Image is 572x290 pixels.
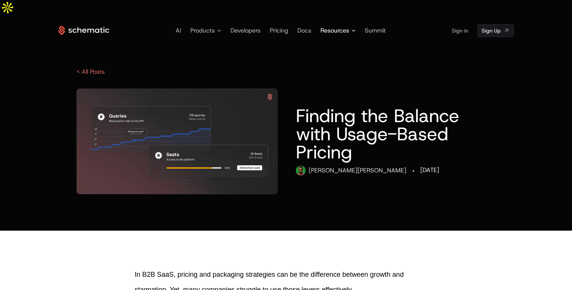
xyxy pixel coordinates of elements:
[452,25,468,37] a: Sign in
[230,26,261,34] a: Developers
[365,26,386,34] a: Summit
[420,166,439,175] div: [DATE]
[482,27,500,34] span: Sign Up
[297,26,311,34] a: Docs
[176,26,181,34] a: AI
[77,89,277,194] img: Finding the Balance with Usage-Based Pricing:
[309,166,406,175] div: [PERSON_NAME] [PERSON_NAME]
[190,26,215,35] span: Products
[296,107,496,161] h1: Finding the Balance with Usage-Based Pricing
[270,26,288,34] a: Pricing
[296,166,306,175] img: imagejas
[477,24,514,37] a: [object Object]
[320,26,349,35] span: Resources
[412,166,414,176] div: ·
[76,68,105,76] a: < All Posts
